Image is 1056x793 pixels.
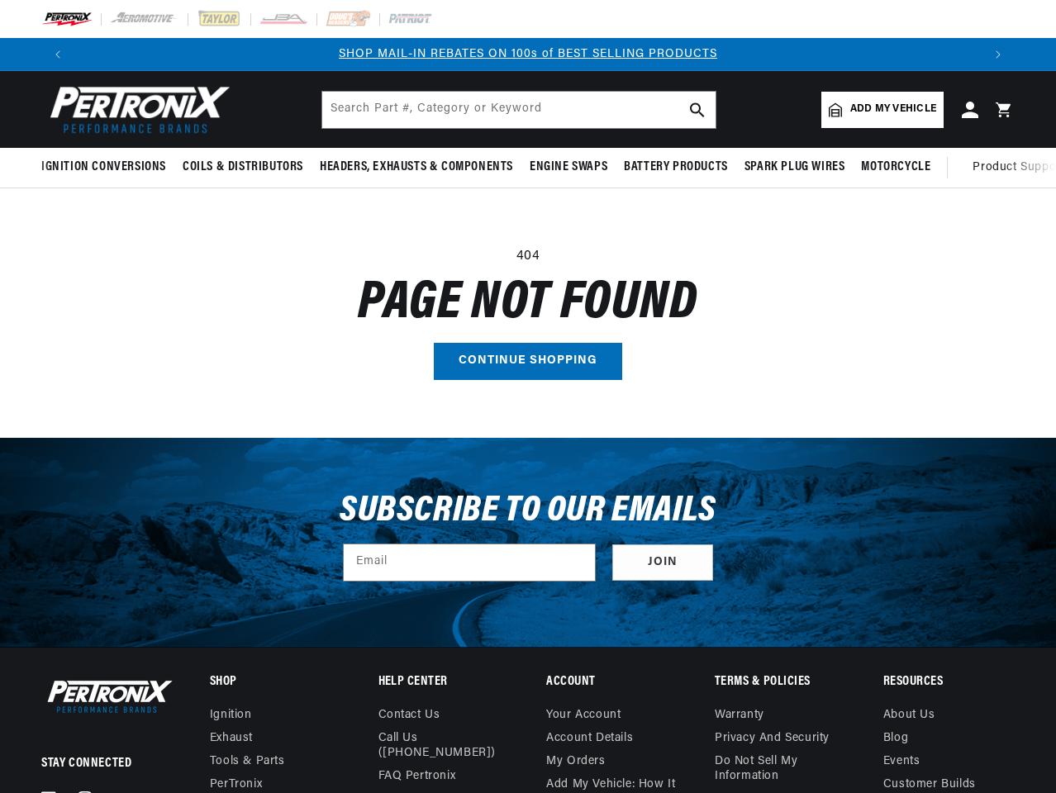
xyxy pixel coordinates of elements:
a: Do not sell my information [715,750,846,788]
button: Translation missing: en.sections.announcements.previous_announcement [41,38,74,71]
a: About Us [883,708,935,727]
span: Battery Products [624,159,728,176]
summary: Headers, Exhausts & Components [312,148,521,187]
a: Exhaust [210,727,253,750]
a: Continue shopping [434,343,622,380]
h3: Subscribe to our emails [340,496,716,527]
a: Warranty [715,708,764,727]
span: Engine Swaps [530,159,607,176]
a: FAQ Pertronix [378,765,456,788]
input: Email [344,544,595,581]
a: Account details [546,727,633,750]
summary: Ignition Conversions [41,148,174,187]
input: Search Part #, Category or Keyword [322,92,716,128]
p: 404 [41,246,1015,268]
span: Ignition Conversions [41,159,166,176]
span: Coils & Distributors [183,159,303,176]
summary: Motorcycle [853,148,939,187]
img: Pertronix [41,677,174,716]
a: Events [883,750,920,773]
button: Subscribe [612,544,713,582]
summary: Coils & Distributors [174,148,312,187]
a: My orders [546,750,605,773]
span: Headers, Exhausts & Components [320,159,513,176]
button: Translation missing: en.sections.announcements.next_announcement [982,38,1015,71]
a: Add my vehicle [821,92,944,128]
summary: Battery Products [616,148,736,187]
a: Tools & Parts [210,750,285,773]
button: search button [679,92,716,128]
div: Announcement [74,45,982,64]
a: Contact us [378,708,440,727]
span: Spark Plug Wires [744,159,845,176]
span: Add my vehicle [850,102,936,117]
a: SHOP MAIL-IN REBATES ON 100s of BEST SELLING PRODUCTS [339,48,717,60]
img: Pertronix [41,81,231,138]
a: Blog [883,727,908,750]
span: Motorcycle [861,159,930,176]
summary: Engine Swaps [521,148,616,187]
p: Stay Connected [41,755,156,772]
div: 2 of 3 [74,45,982,64]
a: Ignition [210,708,252,727]
a: Privacy and Security [715,727,830,750]
a: Your account [546,708,621,727]
h1: Page not found [41,281,1015,326]
summary: Spark Plug Wires [736,148,854,187]
a: Call Us ([PHONE_NUMBER]) [378,727,497,765]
